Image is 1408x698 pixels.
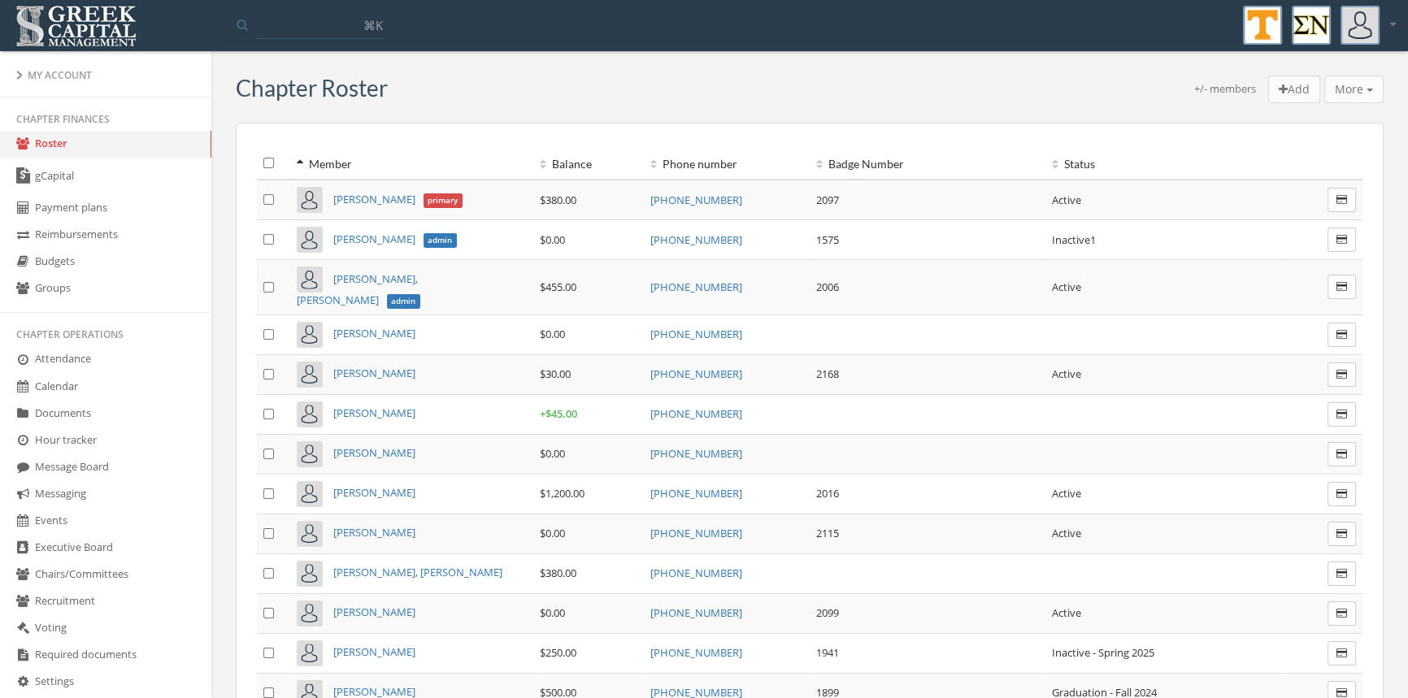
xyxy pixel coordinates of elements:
td: 2168 [810,354,1045,394]
td: Inactive1 [1045,220,1281,260]
td: Active [1045,474,1281,514]
a: [PHONE_NUMBER] [650,526,742,540]
a: [PERSON_NAME], [PERSON_NAME]admin [297,271,420,308]
td: Active [1045,514,1281,553]
a: [PHONE_NUMBER] [650,446,742,461]
a: [PHONE_NUMBER] [650,232,742,247]
div: My Account [16,68,195,82]
span: $380.00 [540,566,576,580]
td: 2016 [810,474,1045,514]
span: $0.00 [540,605,565,620]
a: [PHONE_NUMBER] [650,366,742,381]
div: +/- members [1194,81,1256,104]
td: Active [1045,180,1281,220]
a: [PERSON_NAME] [333,366,415,380]
a: [PHONE_NUMBER] [650,645,742,660]
span: $250.00 [540,645,576,660]
a: [PERSON_NAME] [333,525,415,540]
a: [PHONE_NUMBER] [650,406,742,421]
th: Phone number [644,148,810,180]
span: $455.00 [540,280,576,294]
a: [PERSON_NAME], [PERSON_NAME] [333,565,502,579]
a: [PHONE_NUMBER] [650,605,742,620]
span: $30.00 [540,366,571,381]
td: Active [1045,593,1281,633]
td: 1575 [810,220,1045,260]
th: Status [1045,148,1281,180]
a: [PERSON_NAME]primary [333,192,463,206]
a: [PHONE_NUMBER] [650,566,742,580]
span: $1,200.00 [540,486,584,501]
a: [PERSON_NAME] [333,405,415,420]
a: [PERSON_NAME] [333,605,415,619]
td: 2097 [810,180,1045,220]
a: [PERSON_NAME]admin [333,232,457,246]
td: 1941 [810,633,1045,673]
a: [PERSON_NAME] [333,644,415,659]
a: [PERSON_NAME] [333,445,415,460]
span: $0.00 [540,446,565,461]
a: [PHONE_NUMBER] [650,327,742,341]
span: $380.00 [540,193,576,207]
span: admin [424,233,458,248]
span: $0.00 [540,526,565,540]
span: + $45.00 [540,406,577,421]
td: 2099 [810,593,1045,633]
span: primary [424,193,463,208]
a: [PHONE_NUMBER] [650,193,742,207]
th: Badge Number [810,148,1045,180]
td: Inactive - Spring 2025 [1045,633,1281,673]
a: [PERSON_NAME] [333,485,415,500]
span: ⌘K [363,17,383,33]
span: [PERSON_NAME] [333,232,415,246]
span: admin [387,294,421,309]
span: $0.00 [540,327,565,341]
h3: Chapter Roster [236,76,388,101]
td: Active [1045,260,1281,315]
a: [PERSON_NAME] [333,326,415,340]
a: [PHONE_NUMBER] [650,486,742,501]
span: $0.00 [540,232,565,247]
a: [PHONE_NUMBER] [650,280,742,294]
span: [PERSON_NAME], [PERSON_NAME] [297,271,418,308]
td: 2115 [810,514,1045,553]
span: [PERSON_NAME] [333,192,415,206]
td: 2006 [810,260,1045,315]
th: Member [290,148,533,180]
td: Active [1045,354,1281,394]
th: Balance [533,148,644,180]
